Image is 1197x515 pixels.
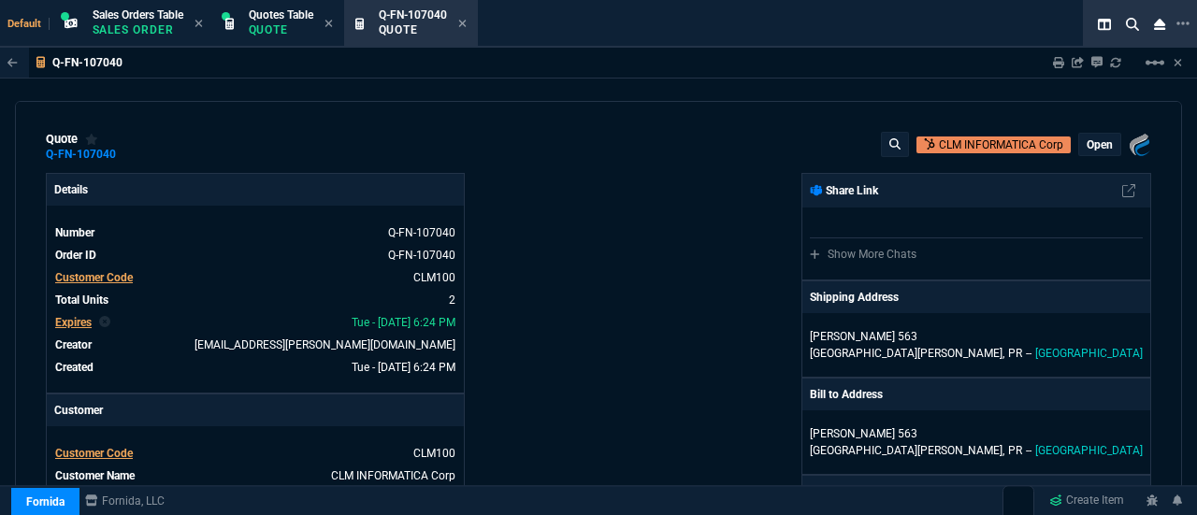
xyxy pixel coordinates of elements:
[1026,347,1031,360] span: --
[352,361,455,374] span: 2025-09-30T18:24:32.426Z
[46,132,98,147] div: quote
[413,271,455,284] a: CLM100
[810,483,855,500] p: End User
[1008,444,1022,457] span: PR
[449,293,455,307] span: 2
[55,361,94,374] span: Created
[54,291,456,309] tr: undefined
[54,336,456,354] tr: undefined
[1026,444,1031,457] span: --
[939,136,1063,153] p: CLM INFORMATICA Corp
[1035,347,1143,360] span: [GEOGRAPHIC_DATA]
[352,316,455,329] span: 2025-10-14T18:24:32.426Z
[388,226,455,239] span: See Marketplace Order
[810,425,1143,442] p: [PERSON_NAME] 563
[7,18,50,30] span: Default
[54,223,456,242] tr: See Marketplace Order
[1087,137,1113,152] p: open
[916,136,1071,153] a: Open Customer in hubSpot
[47,394,464,426] p: Customer
[93,22,183,37] p: Sales Order
[249,8,313,21] span: Quotes Table
[195,17,203,32] nx-icon: Close Tab
[54,313,456,332] tr: undefined
[331,469,455,482] a: CLM INFORMATICA Corp
[810,444,1004,457] span: [GEOGRAPHIC_DATA][PERSON_NAME],
[249,22,313,37] p: Quote
[810,182,878,199] p: Share Link
[1118,13,1147,36] nx-icon: Search
[810,289,899,306] p: Shipping Address
[93,8,183,21] span: Sales Orders Table
[79,493,170,509] a: msbcCompanyName
[47,174,464,206] p: Details
[1147,13,1173,36] nx-icon: Close Workbench
[54,444,456,463] tr: undefined
[413,447,455,460] span: CLM100
[85,132,98,147] div: Add to Watchlist
[99,314,110,331] nx-icon: Clear selected rep
[388,249,455,262] a: See Marketplace Order
[54,358,456,377] tr: undefined
[54,246,456,265] tr: See Marketplace Order
[1090,13,1118,36] nx-icon: Split Panels
[55,271,133,284] span: Customer Code
[55,338,92,351] span: Creator
[810,347,1004,360] span: [GEOGRAPHIC_DATA][PERSON_NAME],
[1144,51,1166,74] mat-icon: Example home icon
[1035,444,1143,457] span: [GEOGRAPHIC_DATA]
[810,248,916,261] a: Show More Chats
[7,56,18,69] nx-icon: Back to Table
[55,226,94,239] span: Number
[1131,483,1144,500] nx-icon: Show/Hide End User to Customer
[46,153,116,156] a: Q-FN-107040
[1008,347,1022,360] span: PR
[379,22,447,37] p: Quote
[55,316,92,329] span: Expires
[55,293,108,307] span: Total Units
[54,466,456,485] tr: undefined
[810,386,883,403] p: Bill to Address
[55,447,133,460] span: Customer Code
[55,469,135,482] span: Customer Name
[458,17,467,32] nx-icon: Close Tab
[1042,487,1132,515] a: Create Item
[1176,15,1190,33] nx-icon: Open New Tab
[1174,55,1182,70] a: Hide Workbench
[810,328,1143,345] p: [PERSON_NAME] 563
[195,338,455,351] span: seti.shadab@fornida.com
[55,249,96,262] span: Order ID
[54,268,456,287] tr: undefined
[52,55,123,70] p: Q-FN-107040
[324,17,333,32] nx-icon: Close Tab
[379,8,447,21] span: Q-FN-107040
